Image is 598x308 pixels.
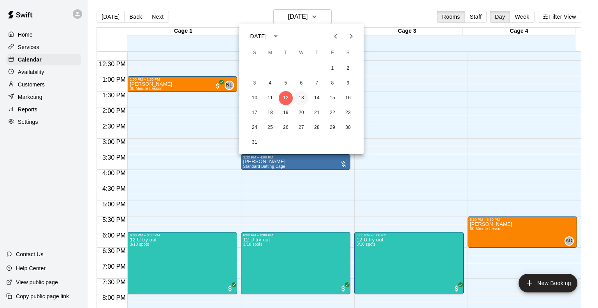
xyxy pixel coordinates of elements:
button: 24 [248,121,262,135]
button: 20 [294,106,308,120]
button: 9 [341,76,355,90]
button: 15 [325,91,339,105]
button: 4 [263,76,277,90]
span: Friday [325,45,339,61]
button: calendar view is open, switch to year view [269,30,282,43]
button: 21 [310,106,324,120]
button: 7 [310,76,324,90]
button: 27 [294,121,308,135]
button: 12 [279,91,293,105]
button: 6 [294,76,308,90]
button: Previous month [328,28,343,44]
span: Sunday [248,45,262,61]
div: [DATE] [248,32,267,40]
button: 10 [248,91,262,105]
button: 30 [341,121,355,135]
button: 16 [341,91,355,105]
button: 31 [248,136,262,150]
span: Wednesday [294,45,308,61]
button: 17 [248,106,262,120]
span: Monday [263,45,277,61]
button: 14 [310,91,324,105]
button: 11 [263,91,277,105]
button: 18 [263,106,277,120]
button: 1 [325,62,339,76]
button: 2 [341,62,355,76]
button: 22 [325,106,339,120]
button: Next month [343,28,359,44]
button: 13 [294,91,308,105]
button: 26 [279,121,293,135]
button: 5 [279,76,293,90]
button: 23 [341,106,355,120]
span: Saturday [341,45,355,61]
button: 3 [248,76,262,90]
button: 28 [310,121,324,135]
span: Thursday [310,45,324,61]
button: 8 [325,76,339,90]
button: 19 [279,106,293,120]
button: 29 [325,121,339,135]
span: Tuesday [279,45,293,61]
button: 25 [263,121,277,135]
